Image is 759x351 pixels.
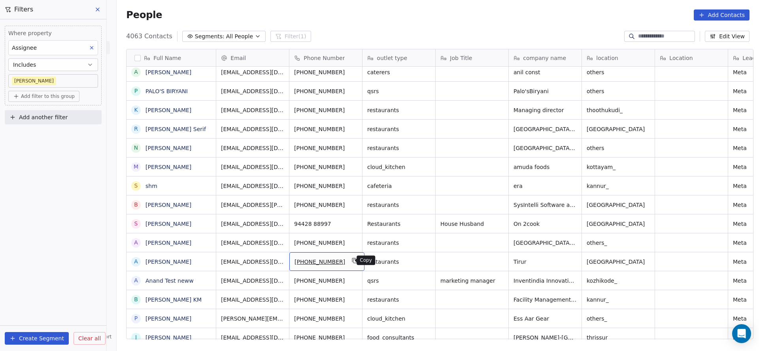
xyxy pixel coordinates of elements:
a: [PERSON_NAME] [145,334,191,341]
span: [EMAIL_ADDRESS][DOMAIN_NAME] [221,125,284,133]
p: Copy [360,257,372,263]
span: [PHONE_NUMBER] [294,315,357,323]
span: All People [226,32,253,41]
span: [PHONE_NUMBER] [294,87,357,95]
span: caterers [367,68,430,76]
div: company name [509,49,582,66]
span: others_ [587,315,650,323]
div: Location [655,49,728,66]
span: People [126,9,162,21]
button: Filter(1) [270,31,311,42]
button: Add Contacts [694,9,750,21]
span: kottayam_ [587,163,650,171]
span: Email [230,54,246,62]
div: outlet type [363,49,435,66]
div: location [582,49,655,66]
div: S [134,220,138,228]
a: [PERSON_NAME] [145,221,191,227]
span: [GEOGRAPHIC_DATA], [GEOGRAPHIC_DATA], [GEOGRAPHIC_DATA] [514,239,577,247]
span: [PERSON_NAME]-[GEOGRAPHIC_DATA] [514,334,577,342]
div: Email [216,49,289,66]
div: A [134,276,138,285]
a: Anand Test neww [145,278,194,284]
div: J [135,333,137,342]
span: [PHONE_NUMBER] [294,277,357,285]
span: [PHONE_NUMBER] [294,182,357,190]
span: thoothukudi_ [587,106,650,114]
a: [PERSON_NAME] [145,315,191,322]
div: R [134,125,138,133]
span: [PHONE_NUMBER] [294,125,357,133]
span: qsrs [367,87,430,95]
span: [PHONE_NUMBER] [295,258,345,266]
span: restaurants [367,239,430,247]
span: kannur_ [587,182,650,190]
span: restaurants [367,296,430,304]
span: [PHONE_NUMBER] [294,201,357,209]
span: Segments: [195,32,225,41]
span: qsrs [367,277,430,285]
span: [GEOGRAPHIC_DATA],[GEOGRAPHIC_DATA] [514,125,577,133]
span: others [587,144,650,152]
span: restaurants [367,144,430,152]
span: [EMAIL_ADDRESS][DOMAIN_NAME] [221,277,284,285]
span: [EMAIL_ADDRESS][DOMAIN_NAME] [221,144,284,152]
a: [PERSON_NAME] [145,202,191,208]
span: [EMAIL_ADDRESS][DOMAIN_NAME] [221,163,284,171]
span: [EMAIL_ADDRESS][DOMAIN_NAME] [221,296,284,304]
span: marketing manager [440,277,504,285]
div: k [134,106,138,114]
span: Inventindia Innovations Pvt. Ltd. [514,277,577,285]
div: m [134,163,138,171]
span: [GEOGRAPHIC_DATA] [587,258,650,266]
span: [PHONE_NUMBER] [294,239,357,247]
div: N [134,144,138,152]
span: [EMAIL_ADDRESS][DOMAIN_NAME] [221,182,284,190]
span: thrissur_ [587,334,650,342]
div: A [134,257,138,266]
span: location [596,54,618,62]
span: [PHONE_NUMBER] [294,144,357,152]
span: [GEOGRAPHIC_DATA] [587,125,650,133]
span: outlet type [377,54,407,62]
button: Edit View [705,31,750,42]
span: Phone Number [304,54,345,62]
span: era [514,182,577,190]
span: company name [523,54,566,62]
span: [EMAIL_ADDRESS][DOMAIN_NAME] [221,239,284,247]
a: [PERSON_NAME] [145,145,191,151]
div: grid [126,67,216,340]
span: Facility Management Services [514,296,577,304]
span: [GEOGRAPHIC_DATA] [587,201,650,209]
span: kannur_ [587,296,650,304]
span: others [587,68,650,76]
span: amuda foods [514,163,577,171]
span: [EMAIL_ADDRESS][DOMAIN_NAME] [221,68,284,76]
span: cloud_kitchen [367,315,430,323]
span: [EMAIL_ADDRESS][DOMAIN_NAME] [221,87,284,95]
a: [PERSON_NAME] Serif [145,126,206,132]
span: 4063 Contacts [126,32,172,41]
span: [EMAIL_ADDRESS][PERSON_NAME][DOMAIN_NAME] [221,201,284,209]
div: P [134,314,138,323]
span: [EMAIL_ADDRESS][DOMAIN_NAME] [221,220,284,228]
div: P [134,87,138,95]
span: Palo'sBiryani [514,87,577,95]
span: cloud_kitchen [367,163,430,171]
div: Phone Number [289,49,362,66]
a: [PERSON_NAME] [145,107,191,113]
span: Restaurants [367,220,430,228]
span: food_consultants [367,334,430,342]
a: [PERSON_NAME] [145,164,191,170]
span: [PHONE_NUMBER] [294,68,357,76]
span: Full Name [153,54,181,62]
div: a [134,238,138,247]
span: [GEOGRAPHIC_DATA] [GEOGRAPHIC_DATA] [514,144,577,152]
span: restaurants [367,106,430,114]
span: cafeteria [367,182,430,190]
div: A [134,68,138,76]
div: Full Name [126,49,216,66]
span: 94428 88997 [294,220,357,228]
div: B [134,295,138,304]
a: [PERSON_NAME] [145,240,191,246]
